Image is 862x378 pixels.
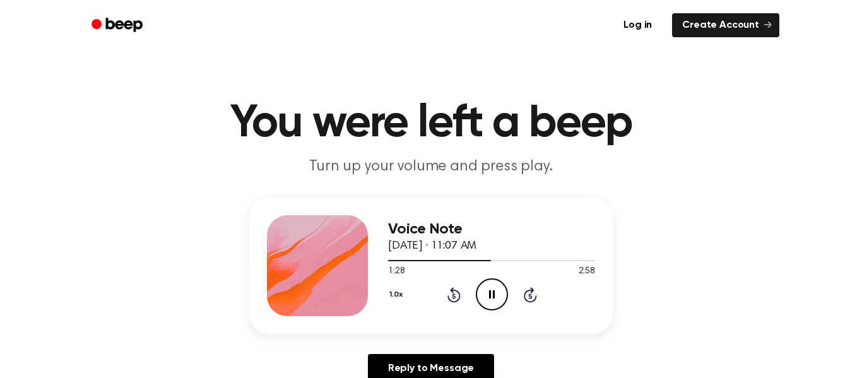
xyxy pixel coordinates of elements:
p: Turn up your volume and press play. [189,157,673,177]
h1: You were left a beep [108,101,754,146]
span: 2:58 [579,265,595,278]
a: Create Account [672,13,779,37]
a: Log in [611,11,664,40]
span: 1:28 [388,265,404,278]
button: 1.0x [388,284,407,305]
a: Beep [83,13,154,38]
span: [DATE] · 11:07 AM [388,240,476,252]
h3: Voice Note [388,221,595,238]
